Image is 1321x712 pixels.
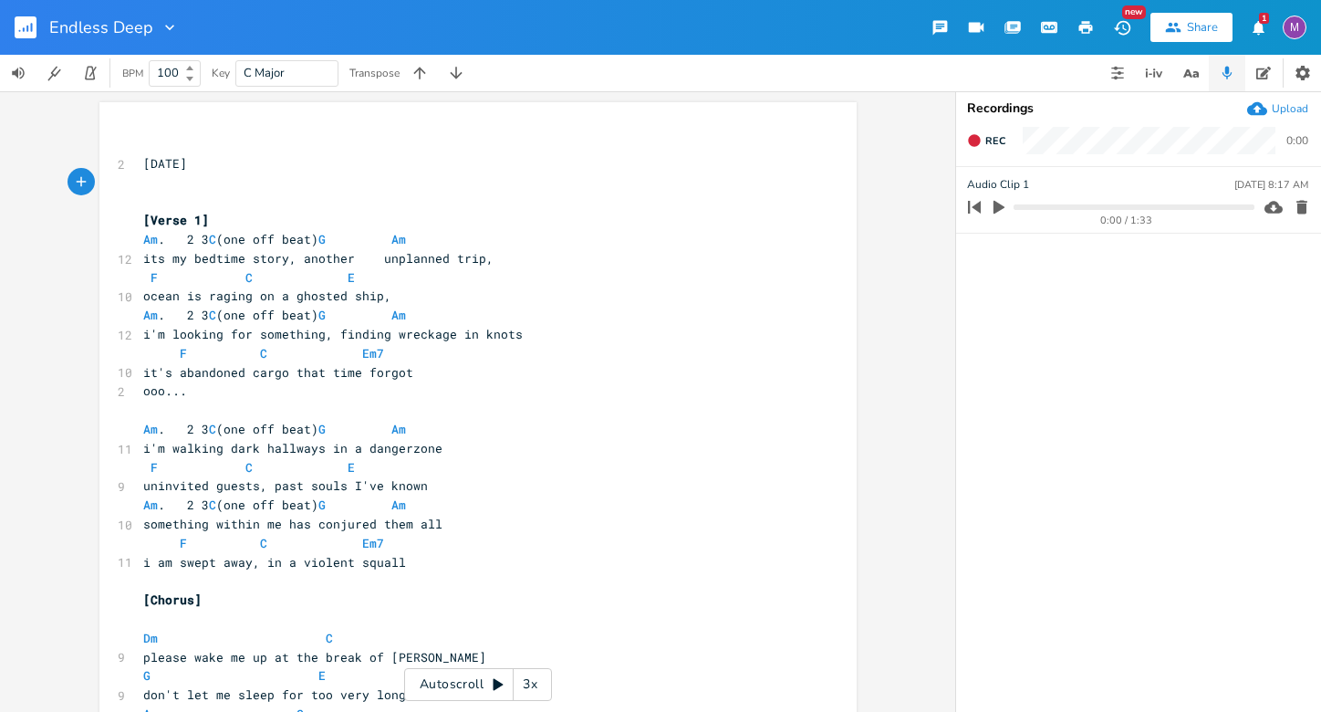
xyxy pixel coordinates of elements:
span: C Major [244,65,285,81]
span: . 2 3 (one off beat) [143,231,413,247]
span: ocean is raging on a ghosted ship, [143,288,391,304]
span: Am [143,497,158,513]
span: i'm walking dark hallways in a dangerzone [143,440,442,456]
div: [DATE] 8:17 AM [1234,180,1308,190]
span: Am [391,497,406,513]
span: something within me has conjured them all [143,516,442,532]
span: G [318,497,326,513]
span: G [318,307,326,323]
span: . 2 3 (one off beat) [143,421,413,437]
span: E [348,269,355,286]
div: New [1122,5,1146,19]
button: New [1104,11,1140,44]
span: [Verse 1] [143,212,209,228]
span: Em7 [362,345,384,361]
div: melindameshad [1283,16,1306,39]
span: E [348,459,355,476]
span: uninvited guests, past souls I've known [143,477,428,494]
span: G [318,421,326,437]
span: F [180,535,187,551]
div: 1 [1259,13,1269,24]
span: i am swept away, in a violent squall [143,554,406,571]
span: E [318,667,326,684]
span: [Chorus] [143,592,202,608]
span: Rec [985,134,1005,148]
span: ooo... [143,382,187,399]
span: its my bedtime story, another unplanned trip, [143,250,494,267]
span: don't let me sleep for too very long [143,686,406,703]
span: C [209,231,216,247]
div: 0:00 [1286,135,1308,146]
div: Transpose [349,68,400,79]
span: Em7 [362,535,384,551]
span: . 2 3 (one off beat) [143,497,413,513]
div: 3x [514,668,546,701]
span: Endless Deep [49,19,153,36]
span: Am [391,307,406,323]
button: M [1283,6,1306,48]
span: Am [143,307,158,323]
span: C [209,421,216,437]
span: it's abandoned cargo that time forgot [143,364,413,381]
div: Recordings [967,102,1310,115]
span: Am [391,231,406,247]
div: Share [1187,19,1218,36]
span: G [318,231,326,247]
button: Upload [1247,99,1308,119]
span: C [245,459,253,476]
span: . 2 3 (one off beat) [143,307,413,323]
span: Am [391,421,406,437]
div: Upload [1272,101,1308,116]
span: Am [143,421,158,437]
span: Audio Clip 1 [967,176,1029,194]
div: BPM [122,68,143,79]
span: G [143,667,151,684]
button: Rec [960,126,1013,155]
div: Key [212,68,230,79]
span: F [151,269,158,286]
span: C [260,535,267,551]
span: C [245,269,253,286]
div: Autoscroll [404,668,552,701]
button: 1 [1240,11,1276,44]
span: Dm [143,630,158,646]
span: please wake me up at the break of [PERSON_NAME] [143,649,486,665]
span: C [209,307,216,323]
span: C [326,630,333,646]
span: [DATE] [143,155,187,172]
button: Share [1150,13,1233,42]
span: C [209,497,216,513]
span: F [180,345,187,361]
span: F [151,459,158,476]
div: 0:00 / 1:33 [999,215,1254,225]
span: Am [143,231,158,247]
span: C [260,345,267,361]
span: i'm looking for something, finding wreckage in knots [143,326,523,342]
